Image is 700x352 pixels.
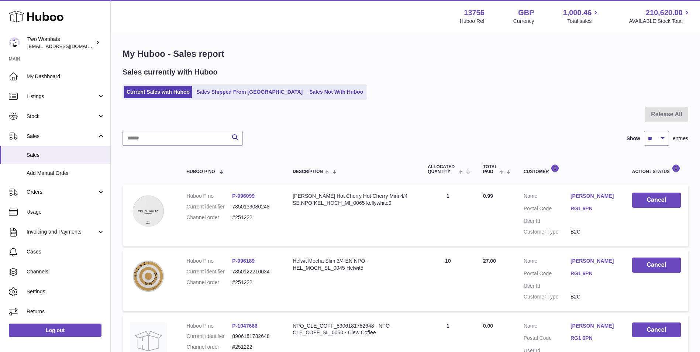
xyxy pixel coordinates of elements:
dt: Current identifier [186,268,232,275]
dd: #251222 [232,344,278,351]
div: Two Wombats [27,36,94,50]
dt: Huboo P no [186,193,232,200]
button: Cancel [632,193,681,208]
label: Show [627,135,640,142]
dt: Name [524,193,570,201]
span: Total paid [483,165,497,174]
dt: Channel order [186,214,232,221]
a: Current Sales with Huboo [124,86,192,98]
dt: Channel order [186,279,232,286]
span: 27.00 [483,258,496,264]
a: Log out [9,324,101,337]
h2: Sales currently with Huboo [123,67,218,77]
img: Helwit_Mocha_Slim_3_4_Nicotine_Pouches-7350122210034.webp [130,258,167,294]
td: 1 [420,185,476,246]
dt: Current identifier [186,333,232,340]
dt: Postal Code [524,270,570,279]
strong: GBP [518,8,534,18]
div: Currency [513,18,534,25]
div: NPO_CLE_COFF_8906181782648 - NPO-CLE_COFF_SL_0050 - Clew Coffee [293,322,413,337]
dt: Customer Type [524,228,570,235]
span: Total sales [567,18,600,25]
dt: Huboo P no [186,322,232,329]
a: RG1 6PN [570,205,617,212]
a: P-1047666 [232,323,258,329]
img: Kelly_White_Hot_Cherry_Mini_4_4_Nicotine_Pouches-7350139080248.webp [130,193,167,230]
span: 0.00 [483,323,493,329]
span: entries [673,135,688,142]
a: RG1 6PN [570,335,617,342]
div: Helwit Mocha Slim 3/4 EN NPO-HEL_MOCH_SL_0045 Helwit5 [293,258,413,272]
span: Channels [27,268,105,275]
span: Usage [27,208,105,215]
span: Sales [27,133,97,140]
dt: Postal Code [524,205,570,214]
dd: #251222 [232,214,278,221]
button: Cancel [632,258,681,273]
dd: B2C [570,293,617,300]
dd: B2C [570,228,617,235]
span: Stock [27,113,97,120]
dt: Channel order [186,344,232,351]
div: Customer [524,164,617,174]
span: Cases [27,248,105,255]
a: 1,000.46 Total sales [563,8,600,25]
span: Sales [27,152,105,159]
a: [PERSON_NAME] [570,193,617,200]
dt: User Id [524,283,570,290]
span: Returns [27,308,105,315]
a: P-996099 [232,193,255,199]
a: Sales Shipped From [GEOGRAPHIC_DATA] [194,86,305,98]
a: Sales Not With Huboo [307,86,366,98]
dt: Huboo P no [186,258,232,265]
dd: #251222 [232,279,278,286]
span: ALLOCATED Quantity [428,165,456,174]
a: RG1 6PN [570,270,617,277]
span: My Dashboard [27,73,105,80]
a: 210,620.00 AVAILABLE Stock Total [629,8,691,25]
span: Huboo P no [186,169,215,174]
span: Orders [27,189,97,196]
td: 10 [420,250,476,311]
span: Description [293,169,323,174]
h1: My Huboo - Sales report [123,48,688,60]
dt: Current identifier [186,203,232,210]
dt: Name [524,258,570,266]
dt: Name [524,322,570,331]
div: Action / Status [632,164,681,174]
span: 1,000.46 [563,8,592,18]
a: P-996189 [232,258,255,264]
dd: 8906181782648 [232,333,278,340]
a: [PERSON_NAME] [570,322,617,329]
div: Huboo Ref [460,18,485,25]
span: Listings [27,93,97,100]
dd: 7350139080248 [232,203,278,210]
img: internalAdmin-13756@internal.huboo.com [9,37,20,48]
span: Settings [27,288,105,295]
dt: Customer Type [524,293,570,300]
a: [PERSON_NAME] [570,258,617,265]
dt: Postal Code [524,335,570,344]
span: Add Manual Order [27,170,105,177]
dt: User Id [524,218,570,225]
span: [EMAIL_ADDRESS][DOMAIN_NAME] [27,43,108,49]
span: 210,620.00 [646,8,683,18]
span: 0.99 [483,193,493,199]
span: Invoicing and Payments [27,228,97,235]
div: [PERSON_NAME] Hot Cherry Hot Cherry Mini 4/4 SE NPO-KEL_HOCH_MI_0065 kellywhite9 [293,193,413,207]
span: AVAILABLE Stock Total [629,18,691,25]
strong: 13756 [464,8,485,18]
dd: 7350122210034 [232,268,278,275]
button: Cancel [632,322,681,338]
